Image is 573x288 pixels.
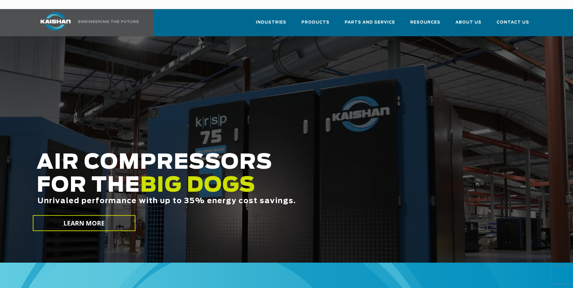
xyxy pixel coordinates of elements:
[37,151,452,224] h2: AIR COMPRESSORS FOR THE
[345,19,395,26] span: Parts and Service
[140,175,256,196] span: BIG DOGS
[33,12,78,30] img: kaishan logo
[78,20,139,23] img: Engineering the future
[497,14,529,35] a: Contact Us
[410,14,440,35] a: Resources
[456,19,481,26] span: About Us
[37,197,296,205] span: Unrivaled performance with up to 35% energy cost savings.
[256,19,286,26] span: Industries
[410,19,440,26] span: Resources
[301,14,330,35] a: Products
[256,14,286,35] a: Industries
[33,215,135,231] a: LEARN MORE
[33,9,140,36] a: Kaishan USA
[456,14,481,35] a: About Us
[301,19,330,26] span: Products
[497,19,529,26] span: Contact Us
[63,219,105,228] span: LEARN MORE
[345,14,395,35] a: Parts and Service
